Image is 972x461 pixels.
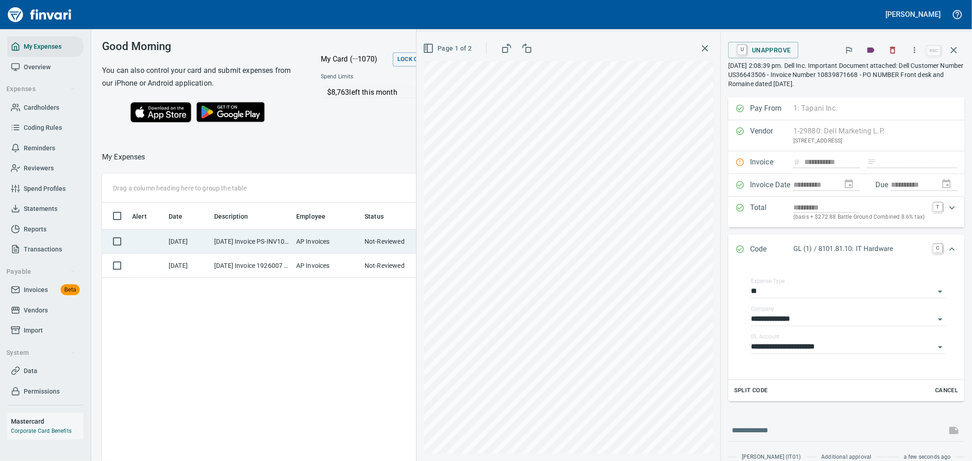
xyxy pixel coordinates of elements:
button: UUnapprove [728,42,798,58]
span: Cancel [934,385,959,396]
span: Reviewers [24,163,54,174]
a: InvoicesBeta [7,280,83,300]
p: Code [750,244,793,256]
h3: Good Morning [102,40,298,53]
td: Not-Reviewed [361,254,429,278]
td: AP Invoices [293,254,361,278]
a: Transactions [7,239,83,260]
img: Download on the App Store [130,102,191,123]
span: Unapprove [735,42,791,58]
a: Permissions [7,381,83,402]
a: Reviewers [7,158,83,179]
span: Spend Profiles [24,183,66,195]
button: Lock Card [393,52,434,67]
button: Open [934,285,946,298]
span: Lock Card [397,54,430,65]
button: More [905,40,925,60]
label: GL Account [751,334,780,339]
span: Beta [61,285,80,295]
img: Finvari [5,4,74,26]
span: Vendors [24,305,48,316]
span: Import [24,325,43,336]
p: Online and foreign allowed [314,98,515,107]
button: System [3,344,79,361]
button: Payable [3,263,79,280]
p: My Card (···1070) [321,54,389,65]
div: Expand [728,265,965,401]
span: Reports [24,224,46,235]
a: Data [7,361,83,381]
span: Transactions [24,244,62,255]
span: Split Code [734,385,768,396]
a: Corporate Card Benefits [11,428,72,434]
button: Page 1 of 2 [421,40,475,57]
button: Open [934,313,946,326]
div: Expand [728,235,965,265]
a: Spend Profiles [7,179,83,199]
a: Overview [7,57,83,77]
a: C [933,244,942,253]
a: Cardholders [7,97,83,118]
p: [DATE] 2:08:39 pm. Dell Inc. Important Document attached: Dell Customer Number US36643506 - Invoi... [728,61,965,88]
button: Flag [839,40,859,60]
span: Employee [296,211,337,222]
a: My Expenses [7,36,83,57]
span: Description [214,211,248,222]
span: Expenses [6,83,75,95]
a: Statements [7,199,83,219]
p: Total [750,202,793,222]
nav: breadcrumb [102,152,145,163]
a: Reports [7,219,83,240]
span: Permissions [24,386,60,397]
div: Expand [728,197,965,227]
a: Import [7,320,83,341]
span: System [6,347,75,359]
span: Cardholders [24,102,59,113]
td: AP Invoices [293,230,361,254]
span: Alert [132,211,147,222]
button: Expenses [3,81,79,97]
p: (basis + $272.88 Battle Ground Combined 8.6% tax) [793,213,928,222]
p: GL (1) / 8101.81.10: IT Hardware [793,244,928,254]
button: Cancel [932,384,961,398]
button: Split Code [732,384,770,398]
td: Not-Reviewed [361,230,429,254]
a: T [933,202,942,211]
label: Expense Type [751,278,785,284]
td: [DATE] [165,230,211,254]
button: Discard [883,40,903,60]
a: Vendors [7,300,83,321]
span: Close invoice [925,39,965,61]
p: My Expenses [102,152,145,163]
span: Alert [132,211,159,222]
h5: [PERSON_NAME] [886,10,941,19]
button: Open [934,341,946,353]
span: This records your message into the invoice and notifies anyone mentioned [943,420,965,441]
span: My Expenses [24,41,62,52]
h6: Mastercard [11,416,83,426]
label: Company [751,306,775,312]
span: Date [169,211,195,222]
td: [DATE] Invoice 1926007 from Deluxe Small Business Sales Inc DBA Deluxe Branded Marketing (1-22039) [211,254,293,278]
span: Page 1 of 2 [425,43,472,54]
a: U [738,45,746,55]
a: Reminders [7,138,83,159]
a: Coding Rules [7,118,83,138]
span: Date [169,211,183,222]
span: Data [24,365,37,377]
button: Labels [861,40,881,60]
img: Get it on Google Play [191,97,270,127]
p: Drag a column heading here to group the table [113,184,247,193]
span: Employee [296,211,325,222]
h6: You can also control your card and submit expenses from our iPhone or Android application. [102,64,298,90]
span: Payable [6,266,75,277]
span: Statements [24,203,57,215]
a: esc [927,46,941,56]
span: Description [214,211,260,222]
span: Status [365,211,384,222]
p: $8,763 left this month [327,87,514,98]
span: Invoices [24,284,48,296]
button: [PERSON_NAME] [884,7,943,21]
span: Status [365,211,396,222]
